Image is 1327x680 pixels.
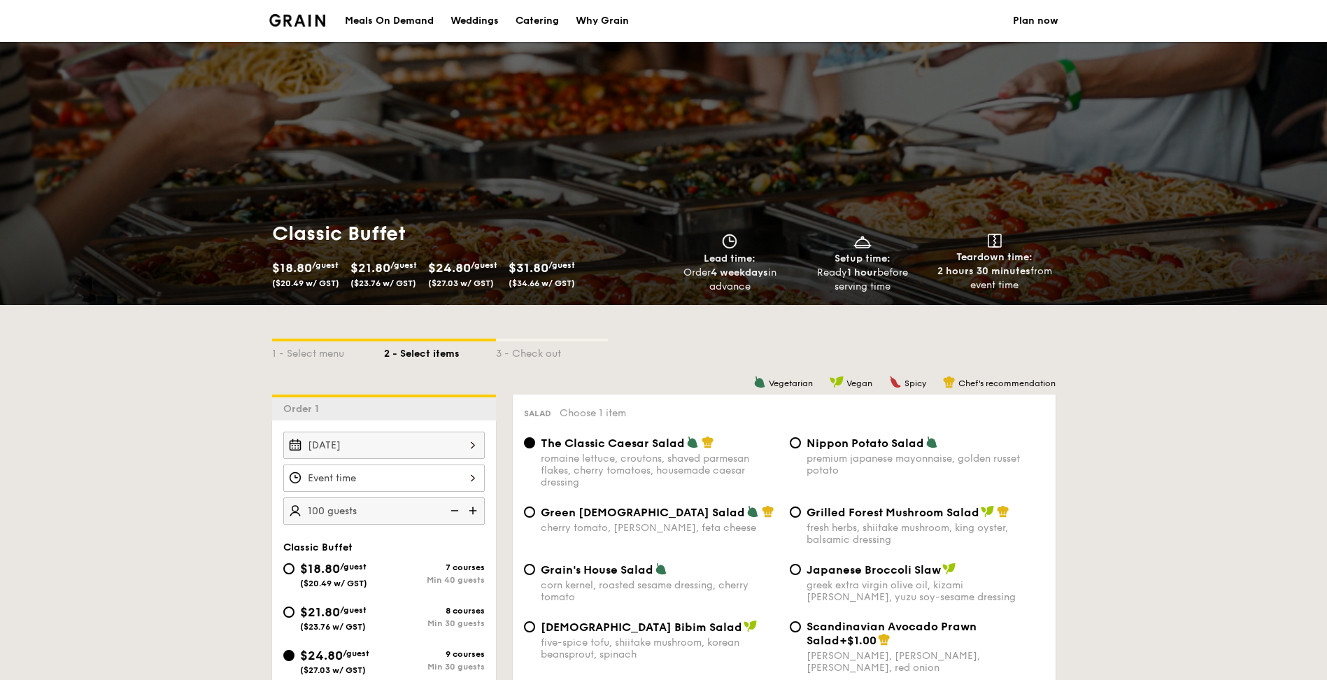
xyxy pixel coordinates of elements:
[272,278,339,288] span: ($20.49 w/ GST)
[541,579,779,603] div: corn kernel, roasted sesame dressing, cherry tomato
[669,266,790,294] div: Order in advance
[300,561,340,576] span: $18.80
[428,260,471,276] span: $24.80
[350,278,416,288] span: ($23.76 w/ GST)
[390,260,417,270] span: /guest
[541,453,779,488] div: romaine lettuce, croutons, shaved parmesan flakes, cherry tomatoes, housemade caesar dressing
[762,505,774,518] img: icon-chef-hat.a58ddaea.svg
[384,341,496,361] div: 2 - Select items
[686,436,699,448] img: icon-vegetarian.fe4039eb.svg
[340,562,367,572] span: /guest
[835,253,890,264] span: Setup time:
[269,14,326,27] img: Grain
[524,437,535,448] input: The Classic Caesar Saladromaine lettuce, croutons, shaved parmesan flakes, cherry tomatoes, house...
[746,505,759,518] img: icon-vegetarian.fe4039eb.svg
[541,506,745,519] span: Green [DEMOGRAPHIC_DATA] Salad
[283,607,295,618] input: $21.80/guest($23.76 w/ GST)8 coursesMin 30 guests
[524,507,535,518] input: Green [DEMOGRAPHIC_DATA] Saladcherry tomato, [PERSON_NAME], feta cheese
[702,436,714,448] img: icon-chef-hat.a58ddaea.svg
[384,562,485,572] div: 7 courses
[704,253,755,264] span: Lead time:
[807,437,924,450] span: Nippon Potato Salad
[541,637,779,660] div: five-spice tofu, shiitake mushroom, korean beansprout, spinach
[283,541,353,553] span: Classic Buffet
[943,376,956,388] img: icon-chef-hat.a58ddaea.svg
[807,506,979,519] span: Grilled Forest Mushroom Salad
[283,650,295,661] input: $24.80/guest($27.03 w/ GST)9 coursesMin 30 guests
[790,621,801,632] input: Scandinavian Avocado Prawn Salad+$1.00[PERSON_NAME], [PERSON_NAME], [PERSON_NAME], red onion
[807,522,1044,546] div: fresh herbs, shiitake mushroom, king oyster, balsamic dressing
[790,507,801,518] input: Grilled Forest Mushroom Saladfresh herbs, shiitake mushroom, king oyster, balsamic dressing
[937,265,1030,277] strong: 2 hours 30 minutes
[384,649,485,659] div: 9 courses
[958,378,1056,388] span: Chef's recommendation
[509,278,575,288] span: ($34.66 w/ GST)
[384,618,485,628] div: Min 30 guests
[541,621,742,634] span: [DEMOGRAPHIC_DATA] Bibim Salad
[471,260,497,270] span: /guest
[300,604,340,620] span: $21.80
[443,497,464,524] img: icon-reduce.1d2dbef1.svg
[719,234,740,249] img: icon-clock.2db775ea.svg
[925,436,938,448] img: icon-vegetarian.fe4039eb.svg
[807,650,1044,674] div: [PERSON_NAME], [PERSON_NAME], [PERSON_NAME], red onion
[655,562,667,575] img: icon-vegetarian.fe4039eb.svg
[839,634,877,647] span: +$1.00
[790,564,801,575] input: Japanese Broccoli Slawgreek extra virgin olive oil, kizami [PERSON_NAME], yuzu soy-sesame dressing
[384,575,485,585] div: Min 40 guests
[981,505,995,518] img: icon-vegan.f8ff3823.svg
[852,234,873,249] img: icon-dish.430c3a2e.svg
[283,432,485,459] input: Event date
[807,453,1044,476] div: premium japanese mayonnaise, golden russet potato
[846,378,872,388] span: Vegan
[272,260,312,276] span: $18.80
[340,605,367,615] span: /guest
[711,267,768,278] strong: 4 weekdays
[807,579,1044,603] div: greek extra virgin olive oil, kizami [PERSON_NAME], yuzu soy-sesame dressing
[560,407,626,419] span: Choose 1 item
[272,221,658,246] h1: Classic Buffet
[790,437,801,448] input: Nippon Potato Saladpremium japanese mayonnaise, golden russet potato
[956,251,1032,263] span: Teardown time:
[802,266,923,294] div: Ready before serving time
[830,376,844,388] img: icon-vegan.f8ff3823.svg
[807,620,977,647] span: Scandinavian Avocado Prawn Salad
[753,376,766,388] img: icon-vegetarian.fe4039eb.svg
[878,633,890,646] img: icon-chef-hat.a58ddaea.svg
[934,264,1055,292] div: from event time
[300,579,367,588] span: ($20.49 w/ GST)
[769,378,813,388] span: Vegetarian
[428,278,494,288] span: ($27.03 w/ GST)
[889,376,902,388] img: icon-spicy.37a8142b.svg
[904,378,926,388] span: Spicy
[541,563,653,576] span: Grain's House Salad
[496,341,608,361] div: 3 - Check out
[541,437,685,450] span: The Classic Caesar Salad
[384,606,485,616] div: 8 courses
[343,649,369,658] span: /guest
[997,505,1009,518] img: icon-chef-hat.a58ddaea.svg
[384,662,485,672] div: Min 30 guests
[283,497,485,525] input: Number of guests
[300,622,366,632] span: ($23.76 w/ GST)
[548,260,575,270] span: /guest
[807,563,941,576] span: Japanese Broccoli Slaw
[744,620,758,632] img: icon-vegan.f8ff3823.svg
[300,665,366,675] span: ($27.03 w/ GST)
[312,260,339,270] span: /guest
[524,409,551,418] span: Salad
[283,403,325,415] span: Order 1
[988,234,1002,248] img: icon-teardown.65201eee.svg
[283,465,485,492] input: Event time
[300,648,343,663] span: $24.80
[350,260,390,276] span: $21.80
[541,522,779,534] div: cherry tomato, [PERSON_NAME], feta cheese
[269,14,326,27] a: Logotype
[847,267,877,278] strong: 1 hour
[524,621,535,632] input: [DEMOGRAPHIC_DATA] Bibim Saladfive-spice tofu, shiitake mushroom, korean beansprout, spinach
[524,564,535,575] input: Grain's House Saladcorn kernel, roasted sesame dressing, cherry tomato
[283,563,295,574] input: $18.80/guest($20.49 w/ GST)7 coursesMin 40 guests
[509,260,548,276] span: $31.80
[272,341,384,361] div: 1 - Select menu
[464,497,485,524] img: icon-add.58712e84.svg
